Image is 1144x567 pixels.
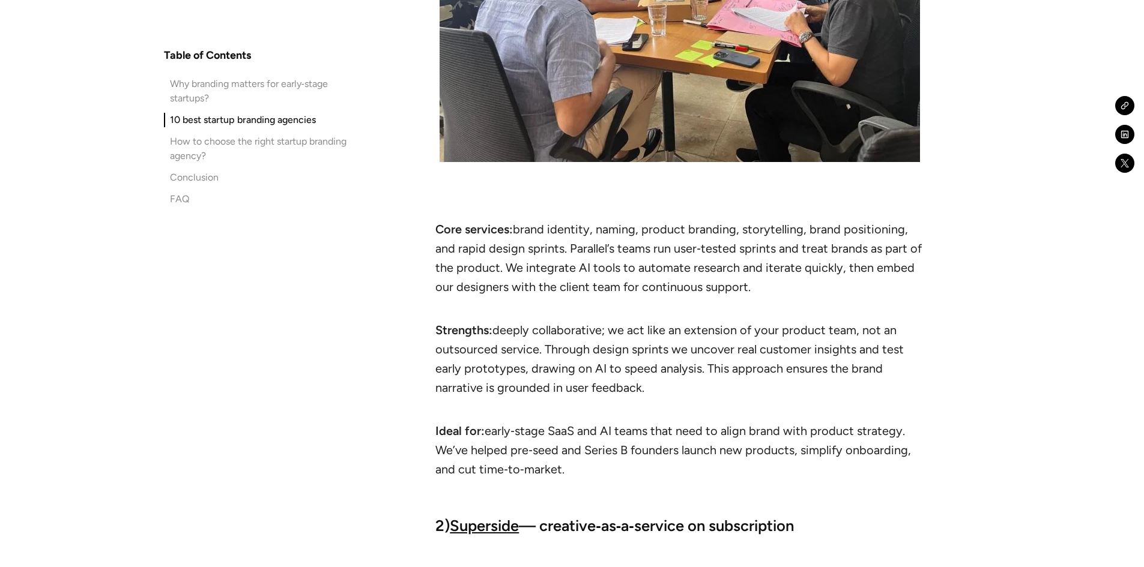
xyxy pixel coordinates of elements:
a: How to choose the right startup branding agency? [164,134,354,163]
div: Why branding matters for early‑stage startups? [170,77,354,106]
li: brand identity, naming, product branding, storytelling, brand positioning, and rapid design sprin... [435,220,924,316]
div: FAQ [170,192,189,206]
li: early‑stage SaaS and AI teams that need to align brand with product strategy. We’ve helped pre‑se... [435,421,924,479]
div: 10 best startup branding agencies [170,113,316,127]
a: Why branding matters for early‑stage startups? [164,77,354,106]
div: Conclusion [170,170,219,185]
div: How to choose the right startup branding agency? [170,134,354,163]
a: FAQ [164,192,354,206]
h4: Table of Contents [164,48,251,62]
li: deeply collaborative; we act like an extension of your product team, not an outsourced service. T... [435,320,924,416]
strong: 2) [435,517,450,535]
a: 10 best startup branding agencies [164,113,354,127]
strong: — creative‑as‑a‑service on subscription [519,517,794,535]
a: Conclusion [164,170,354,185]
strong: Ideal for: [435,424,485,438]
strong: Core services: [435,222,513,236]
a: Superside [450,517,519,535]
strong: Strengths: [435,323,492,337]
